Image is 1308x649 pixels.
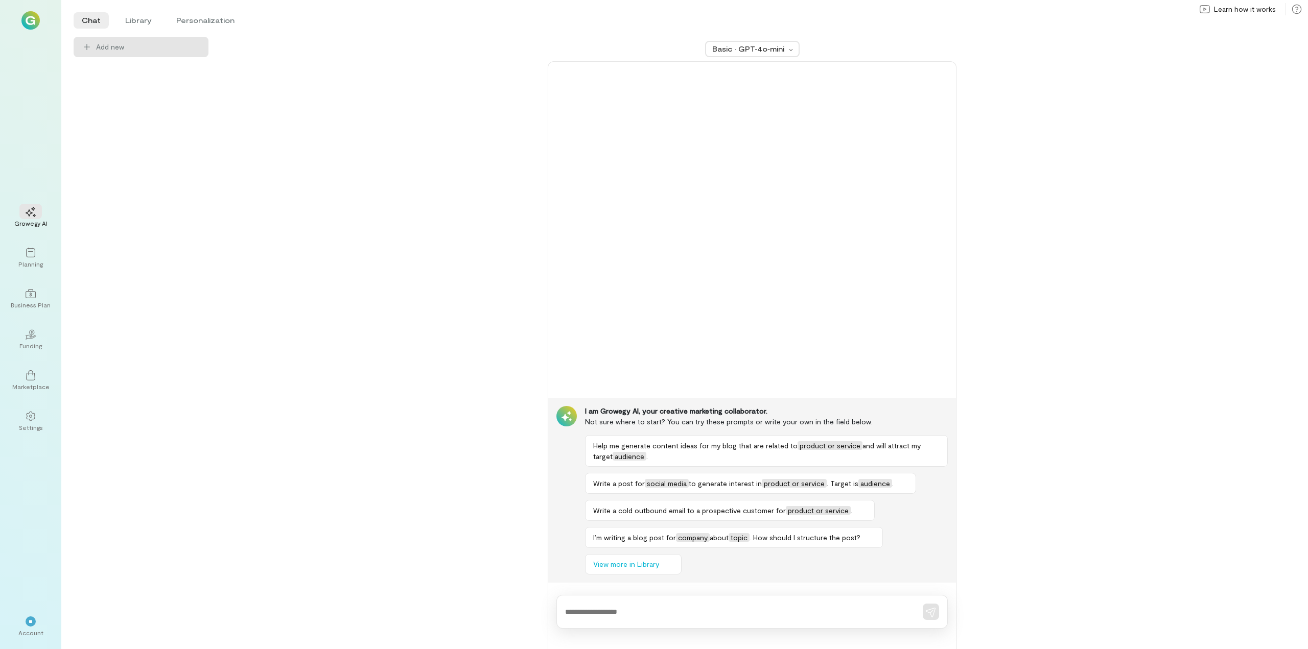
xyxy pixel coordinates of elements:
[892,479,894,488] span: .
[827,479,858,488] span: . Target is
[676,533,710,542] span: company
[12,321,49,358] a: Funding
[585,406,948,416] div: I am Growegy AI, your creative marketing collaborator.
[593,479,645,488] span: Write a post for
[593,559,659,569] span: View more in Library
[12,199,49,235] a: Growegy AI
[585,554,682,574] button: View more in Library
[18,629,43,637] div: Account
[117,12,160,29] li: Library
[750,533,860,542] span: . How should I structure the post?
[593,506,786,515] span: Write a cold outbound email to a prospective customer for
[613,452,646,461] span: audience
[585,527,883,548] button: I’m writing a blog post forcompanyabouttopic. How should I structure the post?
[74,12,109,29] li: Chat
[96,42,200,52] span: Add new
[858,479,892,488] span: audience
[14,219,48,227] div: Growegy AI
[786,506,851,515] span: product or service
[19,423,43,431] div: Settings
[645,479,689,488] span: social media
[710,533,729,542] span: about
[585,473,916,494] button: Write a post forsocial mediato generate interest inproduct or service. Target isaudience.
[585,500,875,521] button: Write a cold outbound email to a prospective customer forproduct or service.
[12,239,49,276] a: Planning
[798,441,862,450] span: product or service
[593,441,798,450] span: Help me generate content ideas for my blog that are related to
[712,44,786,54] div: Basic · GPT‑4o‑mini
[18,260,43,268] div: Planning
[11,301,51,309] div: Business Plan
[585,416,948,427] div: Not sure where to start? You can try these prompts or write your own in the field below.
[12,403,49,440] a: Settings
[689,479,762,488] span: to generate interest in
[168,12,243,29] li: Personalization
[729,533,750,542] span: topic
[19,342,42,350] div: Funding
[593,533,676,542] span: I’m writing a blog post for
[12,382,50,391] div: Marketplace
[12,280,49,317] a: Business Plan
[646,452,648,461] span: .
[1214,4,1276,14] span: Learn how it works
[762,479,827,488] span: product or service
[585,435,948,467] button: Help me generate content ideas for my blog that are related toproduct or serviceand will attract ...
[851,506,852,515] span: .
[12,362,49,399] a: Marketplace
